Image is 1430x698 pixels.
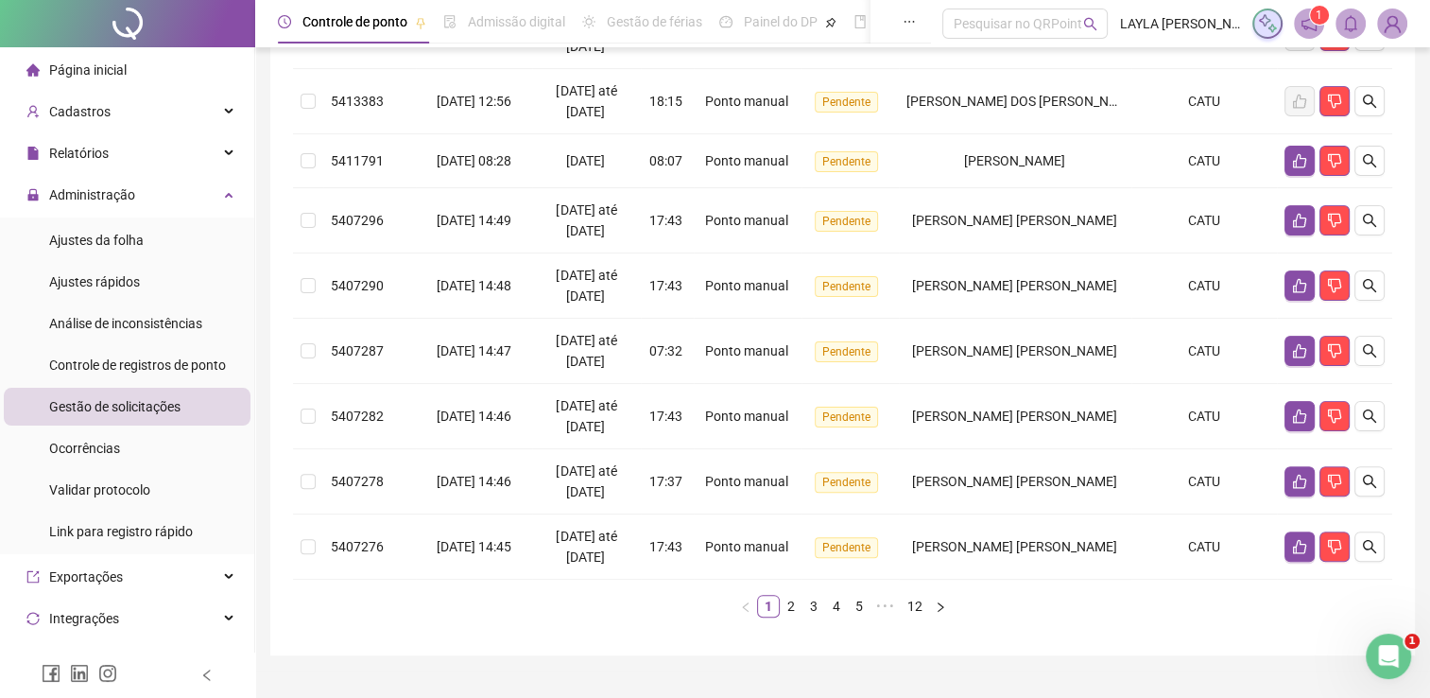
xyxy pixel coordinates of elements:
[1327,278,1342,293] span: dislike
[1292,474,1307,489] span: like
[1292,153,1307,168] span: like
[870,595,901,618] span: •••
[705,409,788,424] span: Ponto manual
[803,596,824,617] a: 3
[1362,213,1377,228] span: search
[331,409,384,424] span: 5407282
[815,407,878,428] span: Pendente
[1131,449,1277,515] td: CATU
[815,537,878,558] span: Pendente
[1342,15,1359,32] span: bell
[734,595,757,618] li: Página anterior
[734,595,757,618] button: left
[49,274,140,289] span: Ajustes rápidos
[331,474,384,489] span: 5407278
[853,15,867,28] span: book
[1292,409,1307,424] span: like
[1119,13,1240,34] span: LAYLA [PERSON_NAME] - PERBRAS
[98,664,117,683] span: instagram
[912,278,1117,293] span: [PERSON_NAME] [PERSON_NAME]
[1362,474,1377,489] span: search
[912,409,1117,424] span: [PERSON_NAME] [PERSON_NAME]
[705,213,788,228] span: Ponto manual
[331,213,384,228] span: 5407296
[443,15,457,28] span: file-done
[1301,15,1318,32] span: notification
[1292,213,1307,228] span: like
[1327,409,1342,424] span: dislike
[1131,69,1277,134] td: CATU
[929,595,952,618] li: Próxima página
[49,316,202,331] span: Análise de inconsistências
[649,474,682,489] span: 17:37
[705,153,788,168] span: Ponto manual
[825,17,836,28] span: pushpin
[331,278,384,293] span: 5407290
[1257,13,1278,34] img: sparkle-icon.fc2bf0ac1784a2077858766a79e2daf3.svg
[26,105,40,118] span: user-add
[582,15,595,28] span: sun
[556,398,616,434] span: [DATE] até [DATE]
[1362,153,1377,168] span: search
[825,595,848,618] li: 4
[815,276,878,297] span: Pendente
[49,482,150,497] span: Validar protocolo
[331,539,384,554] span: 5407276
[1292,539,1307,554] span: like
[649,153,682,168] span: 08:07
[935,602,946,613] span: right
[49,358,226,373] span: Controle de registros de ponto
[902,596,928,617] a: 12
[437,278,511,293] span: [DATE] 14:48
[26,188,40,201] span: lock
[49,187,135,202] span: Administração
[1131,188,1277,253] td: CATU
[912,213,1117,228] span: [PERSON_NAME] [PERSON_NAME]
[415,17,426,28] span: pushpin
[649,213,682,228] span: 17:43
[556,202,616,238] span: [DATE] até [DATE]
[1131,384,1277,449] td: CATU
[49,524,193,539] span: Link para registro rápido
[49,399,181,414] span: Gestão de solicitações
[331,343,384,358] span: 5407287
[437,409,511,424] span: [DATE] 14:46
[719,15,732,28] span: dashboard
[1292,278,1307,293] span: like
[331,153,384,168] span: 5411791
[42,664,60,683] span: facebook
[870,595,901,618] li: 5 próximas páginas
[649,94,682,109] span: 18:15
[1378,9,1406,38] img: 2561
[757,595,780,618] li: 1
[912,343,1117,358] span: [PERSON_NAME] [PERSON_NAME]
[964,153,1065,168] span: [PERSON_NAME]
[302,14,407,29] span: Controle de ponto
[705,343,788,358] span: Ponto manual
[26,612,40,625] span: sync
[1310,6,1329,25] sup: 1
[49,146,109,161] span: Relatórios
[815,211,878,232] span: Pendente
[781,596,801,617] a: 2
[556,268,616,304] span: [DATE] até [DATE]
[1327,213,1342,228] span: dislike
[705,94,788,109] span: Ponto manual
[705,474,788,489] span: Ponto manual
[278,15,291,28] span: clock-circle
[929,595,952,618] button: right
[815,472,878,493] span: Pendente
[437,474,511,489] span: [DATE] 14:46
[49,104,111,119] span: Cadastros
[802,595,825,618] li: 3
[437,153,511,168] span: [DATE] 08:28
[1327,539,1342,554] span: dislike
[705,278,788,293] span: Ponto manual
[437,539,511,554] span: [DATE] 14:45
[49,233,144,248] span: Ajustes da folha
[49,441,120,456] span: Ocorrências
[1327,94,1342,109] span: dislike
[556,333,616,369] span: [DATE] até [DATE]
[468,14,565,29] span: Admissão digital
[437,343,511,358] span: [DATE] 14:47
